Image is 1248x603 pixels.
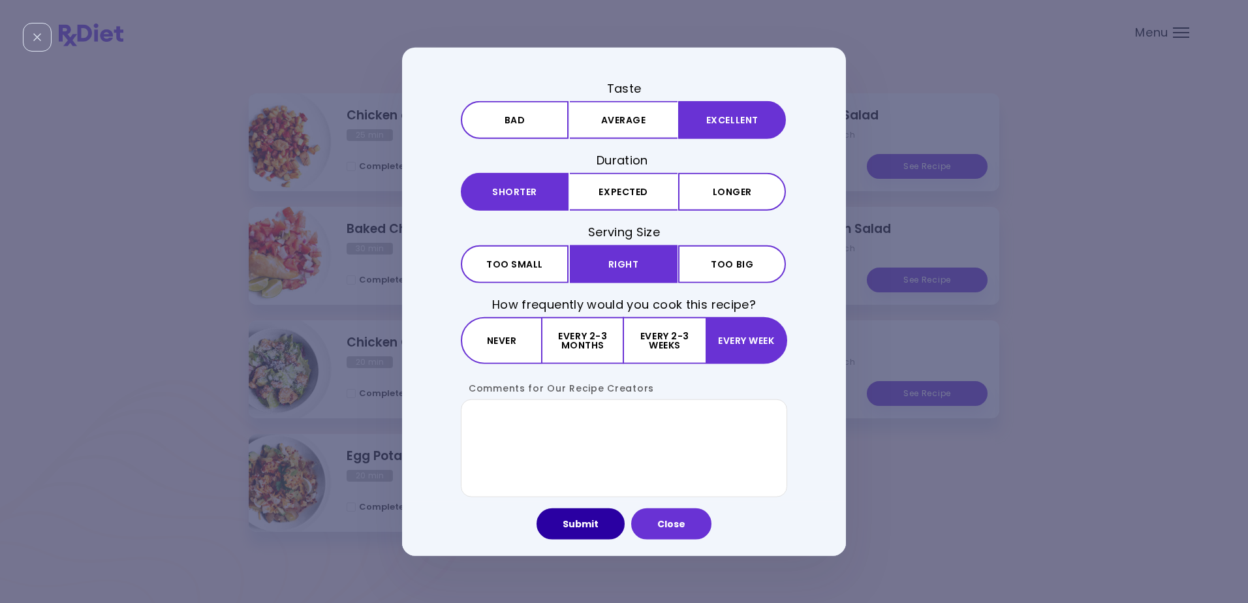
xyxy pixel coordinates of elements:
span: Too big [711,259,753,268]
label: Comments for Our Recipe Creators [461,381,654,394]
button: Shorter [461,173,569,211]
button: Every week [706,317,787,363]
button: Close [631,508,711,539]
h3: Serving Size [461,224,787,240]
button: Too big [678,245,786,283]
button: Average [570,101,678,139]
button: Never [461,317,542,363]
button: Longer [678,173,786,211]
div: Close [23,23,52,52]
button: Bad [461,101,569,139]
button: Every 2-3 months [542,317,624,363]
button: Expected [570,173,678,211]
button: Right [570,245,678,283]
button: Excellent [678,101,786,139]
button: Every 2-3 weeks [624,317,705,363]
h3: Duration [461,152,787,168]
button: Submit [537,508,625,539]
h3: Taste [461,80,787,97]
h3: How frequently would you cook this recipe? [461,296,787,312]
span: Too small [486,259,543,268]
button: Too small [461,245,569,283]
